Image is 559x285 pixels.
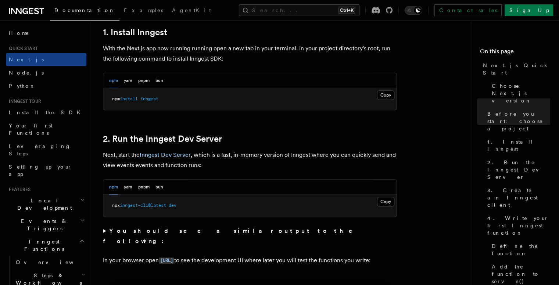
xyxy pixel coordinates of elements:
[138,180,150,195] button: pnpm
[103,227,363,245] strong: You should see a similar output to the following:
[484,156,550,184] a: 2. Run the Inngest Dev Server
[492,82,550,104] span: Choose Next.js version
[6,187,31,192] span: Features
[112,203,120,208] span: npx
[140,96,158,101] span: inngest
[492,242,550,257] span: Define the function
[120,203,166,208] span: inngest-cli@latest
[6,214,86,235] button: Events & Triggers
[480,59,550,79] a: Next.js Quick Start
[9,29,29,37] span: Home
[140,151,191,158] a: Inngest Dev Server
[169,203,176,208] span: dev
[484,107,550,135] a: Before you start: choose a project
[338,7,355,14] kbd: Ctrl+K
[103,226,397,246] summary: You should see a similar output to the following:
[50,2,119,21] a: Documentation
[172,7,211,13] span: AgentKit
[138,73,150,88] button: pnpm
[103,150,397,170] p: Next, start the , which is a fast, in-memory version of Inngest where you can quickly send and vi...
[434,4,502,16] a: Contact sales
[13,256,86,269] a: Overview
[103,255,397,266] p: In your browser open to see the development UI where later you will test the functions you write:
[9,57,44,62] span: Next.js
[487,110,550,132] span: Before you start: choose a project
[9,70,44,76] span: Node.js
[9,143,71,156] span: Leveraging Steps
[239,4,359,16] button: Search...Ctrl+K
[487,187,550,209] span: 3. Create an Inngest client
[377,197,394,206] button: Copy
[9,109,85,115] span: Install the SDK
[6,238,79,253] span: Inngest Functions
[489,79,550,107] a: Choose Next.js version
[6,66,86,79] a: Node.js
[6,194,86,214] button: Local Development
[109,73,118,88] button: npm
[483,62,550,76] span: Next.js Quick Start
[119,2,168,20] a: Examples
[103,27,167,37] a: 1. Install Inngest
[54,7,115,13] span: Documentation
[377,90,394,100] button: Copy
[124,7,163,13] span: Examples
[124,73,132,88] button: yarn
[487,159,550,181] span: 2. Run the Inngest Dev Server
[6,119,86,140] a: Your first Functions
[487,138,550,153] span: 1. Install Inngest
[484,135,550,156] a: 1. Install Inngest
[6,217,80,232] span: Events & Triggers
[6,140,86,160] a: Leveraging Steps
[120,96,138,101] span: install
[6,197,80,212] span: Local Development
[6,160,86,181] a: Setting up your app
[159,257,174,264] a: [URL]
[6,235,86,256] button: Inngest Functions
[492,263,550,285] span: Add the function to serve()
[6,53,86,66] a: Next.js
[103,43,397,64] p: With the Next.js app now running running open a new tab in your terminal. In your project directo...
[484,184,550,212] a: 3. Create an Inngest client
[155,73,163,88] button: bun
[155,180,163,195] button: bun
[489,239,550,260] a: Define the function
[480,47,550,59] h4: On this page
[6,26,86,40] a: Home
[112,96,120,101] span: npm
[9,123,53,136] span: Your first Functions
[124,180,132,195] button: yarn
[9,164,72,177] span: Setting up your app
[9,83,36,89] span: Python
[6,98,41,104] span: Inngest tour
[487,214,550,237] span: 4. Write your first Inngest function
[103,134,222,144] a: 2. Run the Inngest Dev Server
[159,257,174,264] code: [URL]
[6,106,86,119] a: Install the SDK
[505,4,553,16] a: Sign Up
[168,2,215,20] a: AgentKit
[405,6,422,15] button: Toggle dark mode
[484,212,550,239] a: 4. Write your first Inngest function
[6,46,38,51] span: Quick start
[16,259,92,265] span: Overview
[109,180,118,195] button: npm
[6,79,86,93] a: Python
